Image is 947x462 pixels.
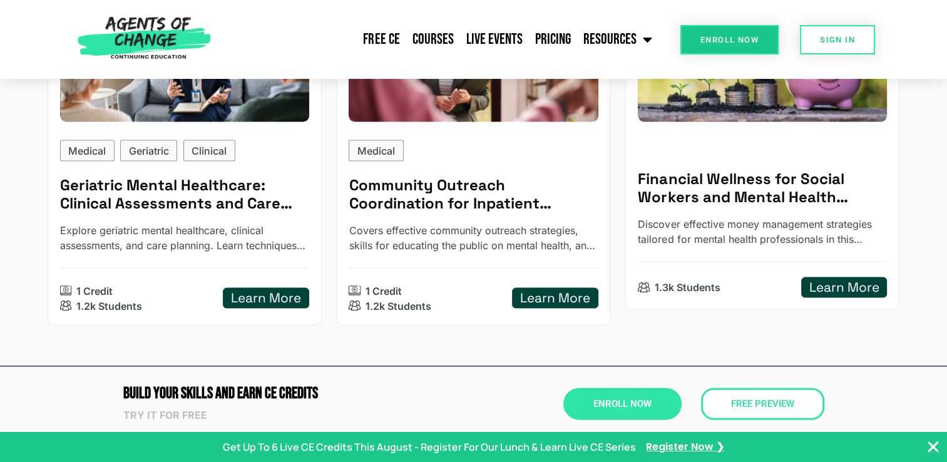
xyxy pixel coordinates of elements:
span: Free Preview [731,399,794,409]
h5: Community Outreach Coordination for Inpatient Psychiatric Care [349,177,598,213]
a: Pricing [528,24,576,55]
a: Enroll Now [680,25,779,54]
a: Live Events [459,24,528,55]
a: SIGN IN [800,25,875,54]
button: Close Banner [926,439,941,454]
h5: Learn More [520,290,590,306]
p: 1 Credit [366,284,402,299]
p: Medical [357,143,395,158]
h5: Learn More [231,290,301,306]
a: Resources [576,24,658,55]
a: Enroll Now [563,388,682,420]
a: Register Now ❯ [646,440,724,454]
p: 1.3k Students [655,280,720,295]
h2: Build Your Skills and Earn CE CREDITS [123,386,468,401]
p: Discover effective money management strategies tailored for mental health professionals in this f... [638,217,887,247]
h5: Learn More [809,280,879,295]
h5: Geriatric Mental Healthcare: Clinical Assessments and Care Planning [60,177,309,213]
nav: Menu [217,24,658,55]
h5: Financial Wellness for Social Workers and Mental Health Professionals [638,170,887,207]
p: Geriatric [129,143,169,158]
a: Courses [406,24,459,55]
p: Medical [68,143,106,158]
p: 1.2k Students [366,299,431,314]
p: Get Up To 6 Live CE Credits This August - Register For Our Lunch & Learn Live CE Series [223,439,636,454]
p: 1 Credit [76,284,113,299]
span: Enroll Now [593,399,652,409]
p: Covers effective community outreach strategies, skills for educating the public on mental health,... [349,223,598,253]
a: Free CE [357,24,406,55]
strong: Try it for free [123,409,207,421]
span: SIGN IN [820,36,855,44]
p: Explore geriatric mental healthcare, clinical assessments, and care planning. Learn techniques fo... [60,223,309,253]
a: Free Preview [701,388,824,420]
p: 1.2k Students [76,299,142,314]
p: Clinical [192,143,227,158]
span: Enroll Now [700,36,759,44]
